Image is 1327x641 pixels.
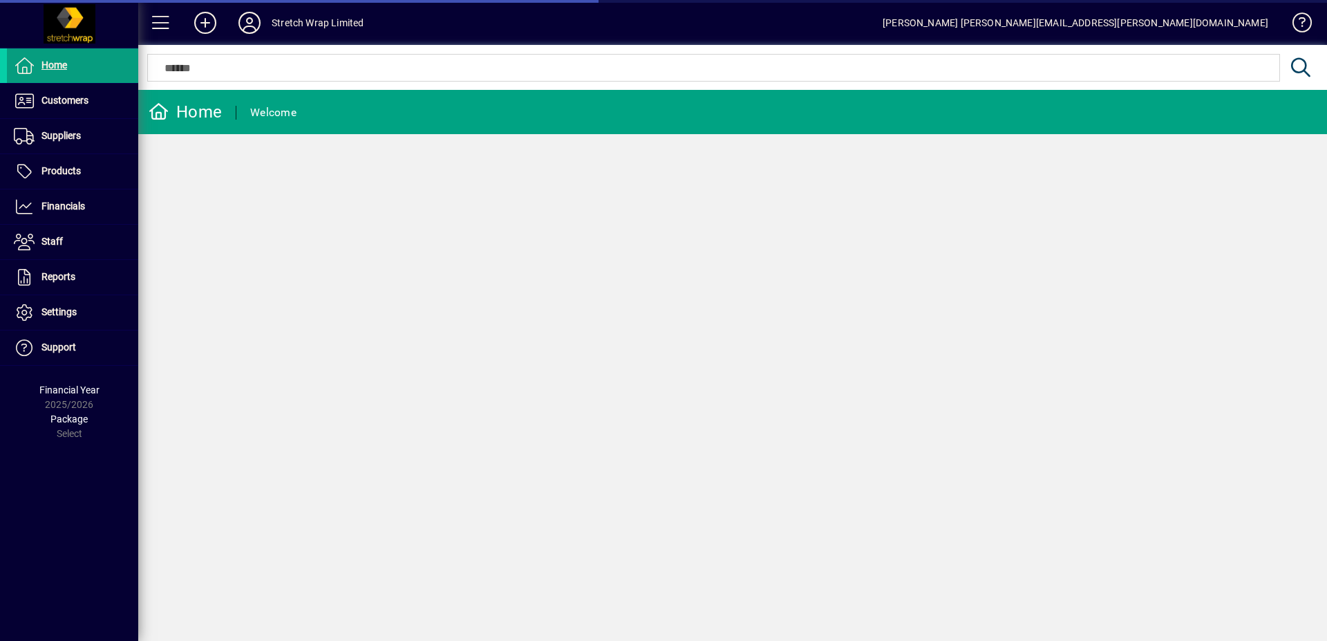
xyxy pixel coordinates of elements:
[41,342,76,353] span: Support
[7,295,138,330] a: Settings
[41,59,67,71] span: Home
[7,331,138,365] a: Support
[1282,3,1310,48] a: Knowledge Base
[41,165,81,176] span: Products
[41,201,85,212] span: Financials
[41,95,88,106] span: Customers
[7,84,138,118] a: Customers
[7,119,138,154] a: Suppliers
[883,12,1268,34] div: [PERSON_NAME] [PERSON_NAME][EMAIL_ADDRESS][PERSON_NAME][DOMAIN_NAME]
[41,306,77,317] span: Settings
[50,414,88,425] span: Package
[227,10,272,35] button: Profile
[41,236,63,247] span: Staff
[41,271,75,282] span: Reports
[7,189,138,224] a: Financials
[272,12,364,34] div: Stretch Wrap Limited
[7,260,138,295] a: Reports
[183,10,227,35] button: Add
[149,101,222,123] div: Home
[7,154,138,189] a: Products
[39,384,100,396] span: Financial Year
[250,102,297,124] div: Welcome
[41,130,81,141] span: Suppliers
[7,225,138,259] a: Staff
